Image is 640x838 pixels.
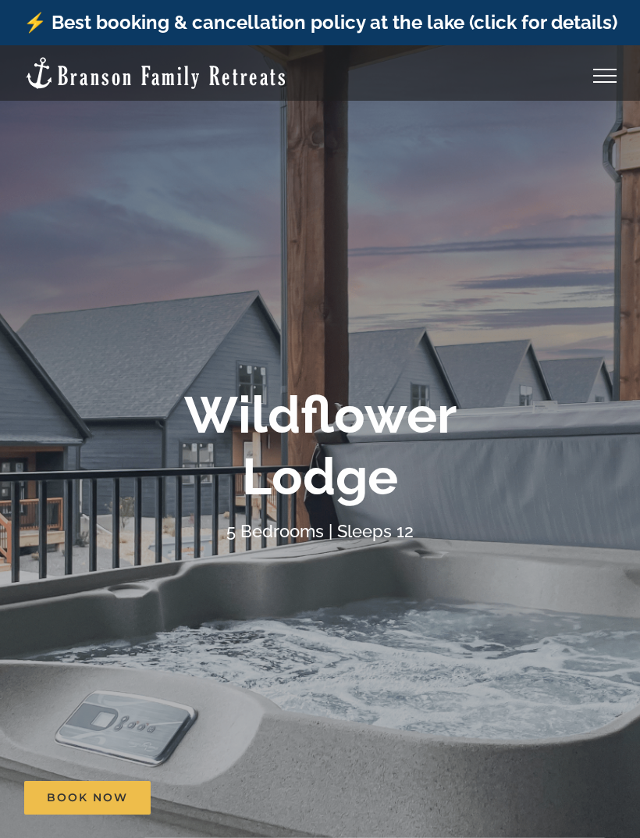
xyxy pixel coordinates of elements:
[23,11,617,34] a: ⚡️ Best booking & cancellation policy at the lake (click for details)
[47,791,128,804] span: Book Now
[23,55,288,91] img: Branson Family Retreats Logo
[574,69,636,83] a: Toggle Menu
[24,781,151,815] a: Book Now
[226,521,414,541] h4: 5 Bedrooms | Sleeps 12
[184,385,457,506] b: Wildflower Lodge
